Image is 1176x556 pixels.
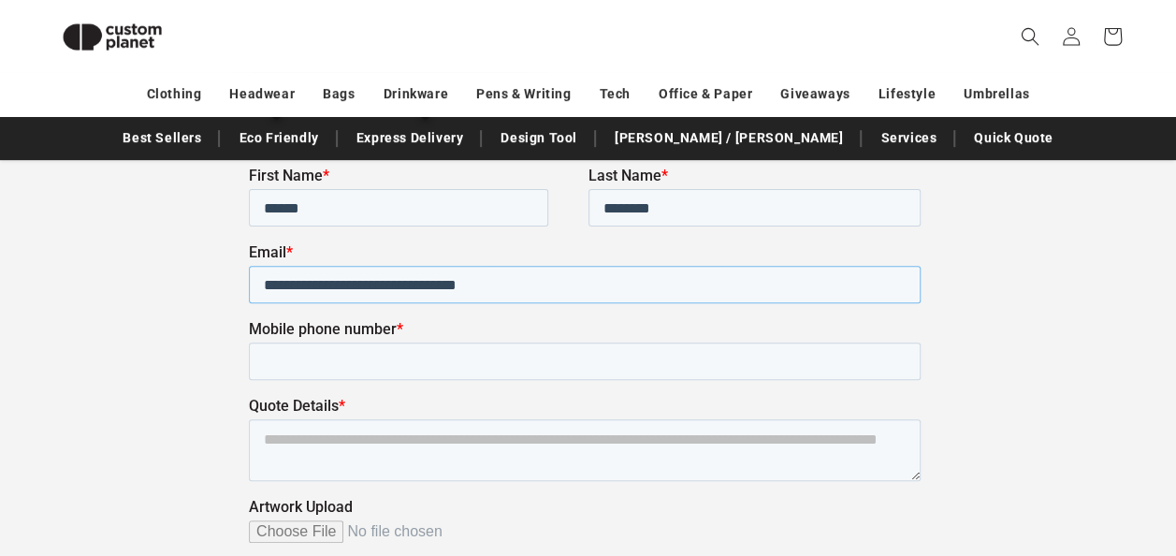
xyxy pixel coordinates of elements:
a: Office & Paper [659,78,752,110]
img: Custom Planet [47,7,178,66]
a: Umbrellas [964,78,1029,110]
a: Pens & Writing [476,78,571,110]
a: Headwear [229,78,295,110]
summary: Search [1009,16,1051,57]
a: Lifestyle [878,78,936,110]
a: Drinkware [384,78,448,110]
a: Quick Quote [965,122,1063,154]
a: Express Delivery [347,122,473,154]
a: [PERSON_NAME] / [PERSON_NAME] [605,122,852,154]
a: Design Tool [491,122,587,154]
a: Eco Friendly [229,122,327,154]
a: Bags [323,78,355,110]
a: Services [871,122,946,154]
a: Clothing [147,78,202,110]
iframe: Chat Widget [864,354,1176,556]
a: Tech [599,78,630,110]
a: Best Sellers [113,122,211,154]
a: Giveaways [780,78,849,110]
